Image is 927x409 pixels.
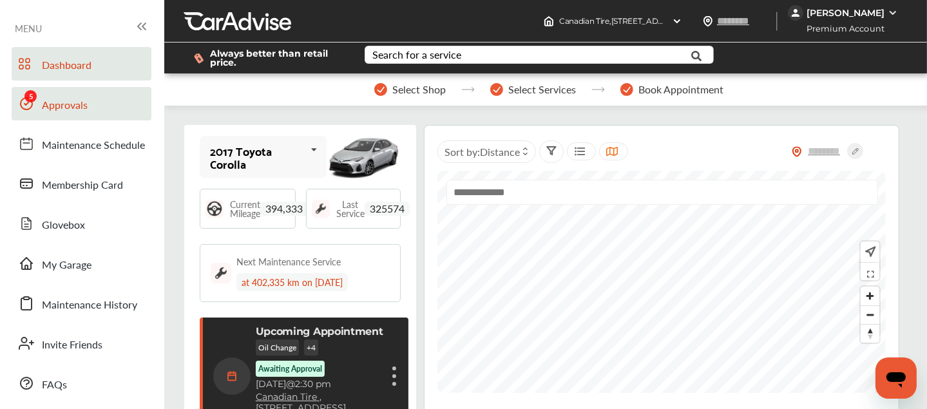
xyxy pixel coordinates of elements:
[12,287,151,320] a: Maintenance History
[258,363,322,374] p: Awaiting Approval
[205,200,224,218] img: steering_logo
[12,127,151,160] a: Maintenance Schedule
[42,337,102,354] span: Invite Friends
[42,217,85,234] span: Glovebox
[888,8,898,18] img: WGsFRI8htEPBVLJbROoPRyZpYNWhNONpIPPETTm6eUC0GeLEiAAAAAElFTkSuQmCC
[236,255,341,268] div: Next Maintenance Service
[210,49,344,67] span: Always better than retail price.
[210,144,305,170] div: 2017 Toyota Corolla
[444,144,520,159] span: Sort by :
[372,50,461,60] div: Search for a service
[374,83,387,96] img: stepper-checkmark.b5569197.svg
[807,7,884,19] div: [PERSON_NAME]
[304,339,318,356] p: + 4
[861,325,879,343] span: Reset bearing to north
[295,378,331,390] span: 2:30 pm
[327,129,401,184] img: mobile_11477_st0640_046.jpg
[861,305,879,324] button: Zoom out
[230,200,260,218] span: Current Mileage
[620,83,633,96] img: stepper-checkmark.b5569197.svg
[559,16,788,26] span: Canadian Tire , [STREET_ADDRESS] MOUNT PEARL , NL A1N 5J5
[875,357,917,399] iframe: Button to launch messaging window
[42,57,91,74] span: Dashboard
[12,366,151,400] a: FAQs
[336,200,365,218] span: Last Service
[480,144,520,159] span: Distance
[42,297,137,314] span: Maintenance History
[42,177,123,194] span: Membership Card
[789,22,894,35] span: Premium Account
[861,287,879,305] button: Zoom in
[461,87,475,92] img: stepper-arrow.e24c07c6.svg
[15,23,42,33] span: MENU
[236,273,348,291] div: at 402,335 km on [DATE]
[213,357,251,395] img: calendar-icon.35d1de04.svg
[703,16,713,26] img: location_vector.a44bc228.svg
[42,97,88,114] span: Approvals
[638,84,723,95] span: Book Appointment
[861,306,879,324] span: Zoom out
[12,207,151,240] a: Glovebox
[12,247,151,280] a: My Garage
[792,146,802,157] img: location_vector_orange.38f05af8.svg
[490,83,503,96] img: stepper-checkmark.b5569197.svg
[42,137,145,154] span: Maintenance Schedule
[12,47,151,81] a: Dashboard
[591,87,605,92] img: stepper-arrow.e24c07c6.svg
[12,87,151,120] a: Approvals
[312,200,330,218] img: maintenance_logo
[776,12,778,31] img: header-divider.bc55588e.svg
[12,167,151,200] a: Membership Card
[788,5,803,21] img: jVpblrzwTbfkPYzPPzSLxeg0AAAAASUVORK5CYII=
[861,324,879,343] button: Reset bearing to north
[42,257,91,274] span: My Garage
[544,16,554,26] img: header-home-logo.8d720a4f.svg
[12,327,151,360] a: Invite Friends
[256,378,286,390] span: [DATE]
[256,325,383,338] p: Upcoming Appointment
[42,377,67,394] span: FAQs
[260,202,308,216] span: 394,333
[437,171,894,393] canvas: Map
[392,84,446,95] span: Select Shop
[863,245,876,259] img: recenter.ce011a49.svg
[211,263,231,283] img: maintenance_logo
[286,378,295,390] span: @
[194,53,204,64] img: dollor_label_vector.a70140d1.svg
[256,339,299,356] p: Oil Change
[365,202,410,216] span: 325574
[508,84,576,95] span: Select Services
[672,16,682,26] img: header-down-arrow.9dd2ce7d.svg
